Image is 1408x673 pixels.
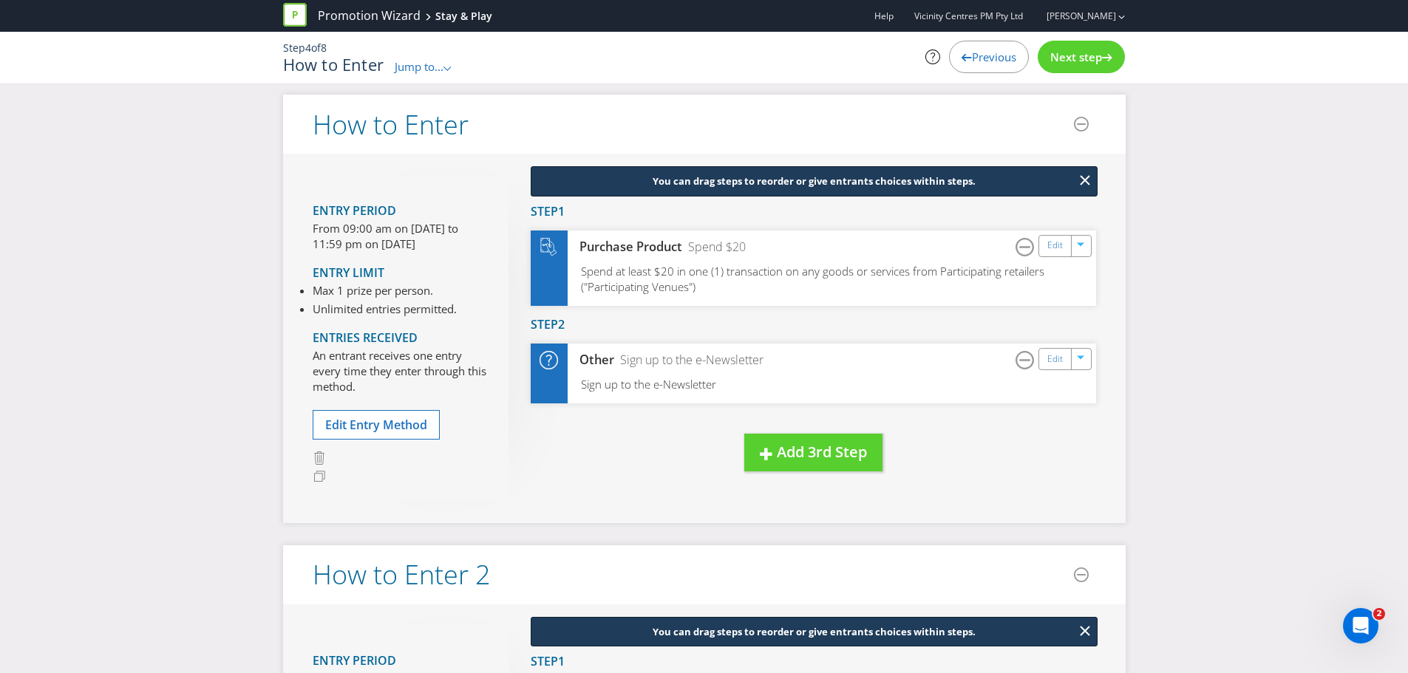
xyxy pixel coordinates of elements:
[558,653,565,669] span: 1
[1047,351,1063,368] a: Edit
[313,560,491,590] h2: How to Enter 2
[614,352,763,369] div: Sign up to the e-Newsletter
[325,417,427,433] span: Edit Entry Method
[305,41,311,55] span: 4
[531,316,558,332] span: Step
[313,283,457,298] li: Max 1 prize per person.
[283,41,305,55] span: Step
[1343,608,1378,643] iframe: Intercom live chat
[581,377,716,392] span: Sign up to the e-Newsletter
[744,434,882,471] button: Add 3rd Step
[568,239,683,256] div: Purchase Product
[318,7,421,24] a: Promotion Wizard
[558,203,565,219] span: 1
[1050,49,1102,64] span: Next step
[531,653,558,669] span: Step
[395,59,443,74] span: Jump to...
[682,239,746,256] div: Spend $20
[321,41,327,55] span: 8
[313,221,486,253] p: From 09:00 am on [DATE] to 11:59 pm on [DATE]
[653,174,976,188] span: You can drag steps to reorder or give entrants choices within steps.
[313,332,486,345] h4: Entries Received
[531,203,558,219] span: Step
[581,264,1044,294] span: Spend at least $20 in one (1) transaction on any goods or services from Participating retailers (...
[313,202,396,219] span: Entry Period
[313,348,486,395] p: An entrant receives one entry every time they enter through this method.
[313,301,457,317] li: Unlimited entries permitted.
[972,49,1016,64] span: Previous
[313,264,384,281] span: Entry Limit
[313,410,440,440] button: Edit Entry Method
[1047,237,1063,254] a: Edit
[311,41,321,55] span: of
[914,10,1023,22] span: Vicinity Centres PM Pty Ltd
[313,652,396,669] span: Entry Period
[1032,10,1116,22] a: [PERSON_NAME]
[558,316,565,332] span: 2
[313,110,469,140] h2: How to Enter
[653,625,976,638] span: You can drag steps to reorder or give entrants choices within steps.
[874,10,894,22] a: Help
[568,352,615,369] div: Other
[435,9,492,24] div: Stay & Play
[283,55,384,73] h1: How to Enter
[1373,608,1385,620] span: 2
[777,442,867,462] span: Add 3rd Step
